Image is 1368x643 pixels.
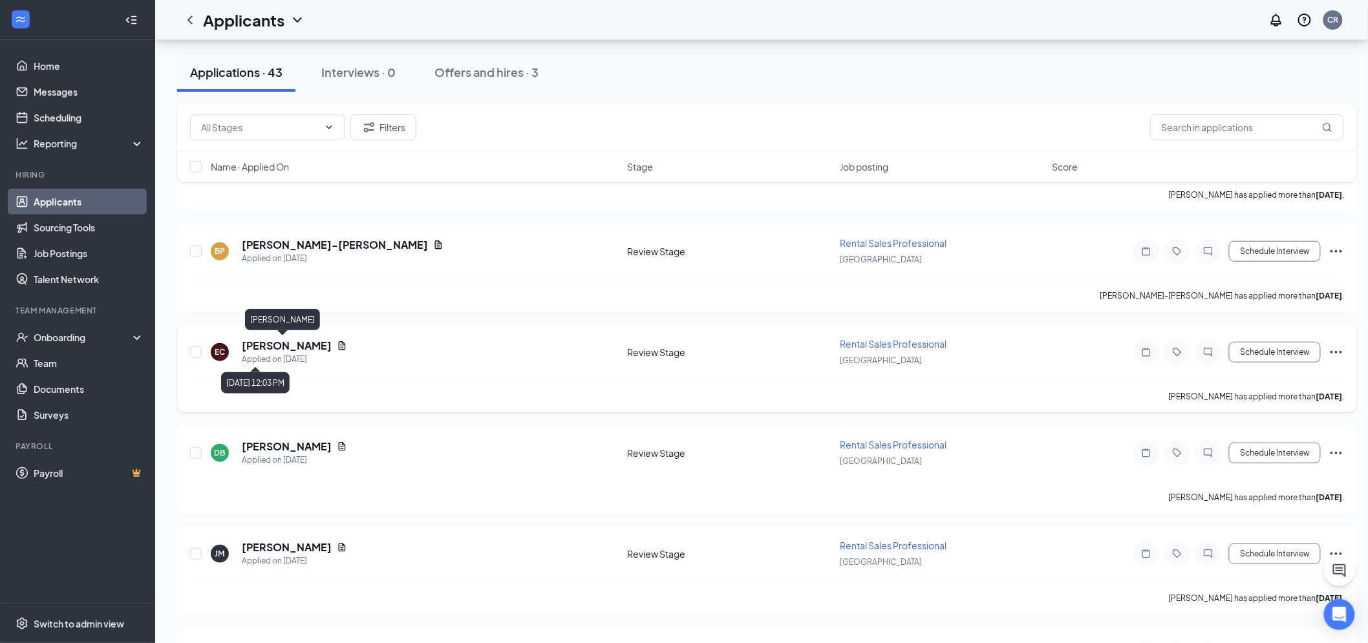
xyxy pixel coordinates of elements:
h5: [PERSON_NAME] [242,339,332,353]
button: Filter Filters [350,114,416,140]
svg: Document [337,341,347,351]
div: Review Stage [628,447,832,459]
a: Job Postings [34,240,144,266]
svg: Note [1138,549,1154,559]
button: Schedule Interview [1229,543,1321,564]
svg: ChatInactive [1201,246,1216,257]
svg: Ellipses [1329,344,1344,360]
span: [GEOGRAPHIC_DATA] [840,255,922,264]
div: Reporting [34,137,145,150]
div: JM [215,548,225,559]
span: Job posting [840,160,888,173]
svg: ChevronDown [324,122,334,132]
b: [DATE] [1316,392,1342,401]
a: Messages [34,79,144,105]
a: Applicants [34,189,144,215]
a: Surveys [34,402,144,428]
button: Schedule Interview [1229,443,1321,463]
button: ChatActive [1324,555,1355,586]
div: Interviews · 0 [321,64,396,80]
input: All Stages [201,120,319,134]
div: Switch to admin view [34,617,124,630]
span: Score [1052,160,1078,173]
div: Offers and hires · 3 [434,64,539,80]
span: [GEOGRAPHIC_DATA] [840,557,922,567]
div: Review Stage [628,547,832,560]
button: Schedule Interview [1229,241,1321,262]
span: Rental Sales Professional [840,540,946,551]
svg: Collapse [125,14,138,26]
h5: [PERSON_NAME]-[PERSON_NAME] [242,238,428,252]
svg: QuestionInfo [1297,12,1312,28]
svg: ChatInactive [1201,549,1216,559]
b: [DATE] [1316,492,1342,502]
p: [PERSON_NAME] has applied more than . [1168,593,1344,604]
div: [PERSON_NAME] [245,309,320,330]
p: [PERSON_NAME]-[PERSON_NAME] has applied more than . [1100,290,1344,301]
a: PayrollCrown [34,460,144,486]
h5: [PERSON_NAME] [242,439,332,454]
b: [DATE] [1316,593,1342,603]
div: Team Management [16,305,142,316]
svg: Tag [1170,347,1185,357]
button: Schedule Interview [1229,342,1321,363]
svg: Tag [1170,549,1185,559]
div: [DATE] 12:03 PM [221,372,290,394]
svg: Ellipses [1329,546,1344,562]
svg: WorkstreamLogo [14,13,27,26]
div: Review Stage [628,245,832,258]
svg: Tag [1170,246,1185,257]
svg: ChatInactive [1201,448,1216,458]
b: [DATE] [1316,291,1342,300]
div: Applied on [DATE] [242,554,347,567]
svg: Ellipses [1329,445,1344,461]
svg: Filter [361,120,377,135]
div: DB [215,447,226,458]
svg: Notifications [1268,12,1284,28]
div: Review Stage [628,346,832,359]
svg: Ellipses [1329,244,1344,259]
a: Talent Network [34,266,144,292]
h1: Applicants [203,9,284,31]
h5: [PERSON_NAME] [242,540,332,554]
input: Search in applications [1150,114,1344,140]
div: Hiring [16,169,142,180]
div: Applied on [DATE] [242,353,347,366]
svg: Document [337,441,347,452]
b: [DATE] [1316,190,1342,200]
div: Payroll [16,441,142,452]
svg: Document [337,542,347,553]
svg: UserCheck [16,331,28,344]
svg: ChevronDown [290,12,305,28]
svg: Note [1138,246,1154,257]
a: Home [34,53,144,79]
div: Applications · 43 [190,64,283,80]
span: Name · Applied On [211,160,289,173]
svg: ChatActive [1332,563,1347,578]
span: Rental Sales Professional [840,439,946,450]
span: Stage [628,160,654,173]
a: Sourcing Tools [34,215,144,240]
svg: ChatInactive [1201,347,1216,357]
svg: Analysis [16,137,28,150]
a: Team [34,350,144,376]
div: Applied on [DATE] [242,454,347,467]
div: EC [215,346,225,357]
span: Rental Sales Professional [840,338,946,350]
svg: ChevronLeft [182,12,198,28]
svg: Note [1138,448,1154,458]
div: BP [215,246,225,257]
p: [PERSON_NAME] has applied more than . [1168,492,1344,503]
div: Open Intercom Messenger [1324,599,1355,630]
a: Documents [34,376,144,402]
svg: Settings [16,617,28,630]
svg: MagnifyingGlass [1322,122,1332,132]
svg: Note [1138,347,1154,357]
svg: Document [433,240,444,250]
span: [GEOGRAPHIC_DATA] [840,456,922,466]
span: Rental Sales Professional [840,237,946,249]
div: Applied on [DATE] [242,252,444,265]
div: CR [1328,14,1339,25]
p: [PERSON_NAME] has applied more than . [1168,391,1344,402]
